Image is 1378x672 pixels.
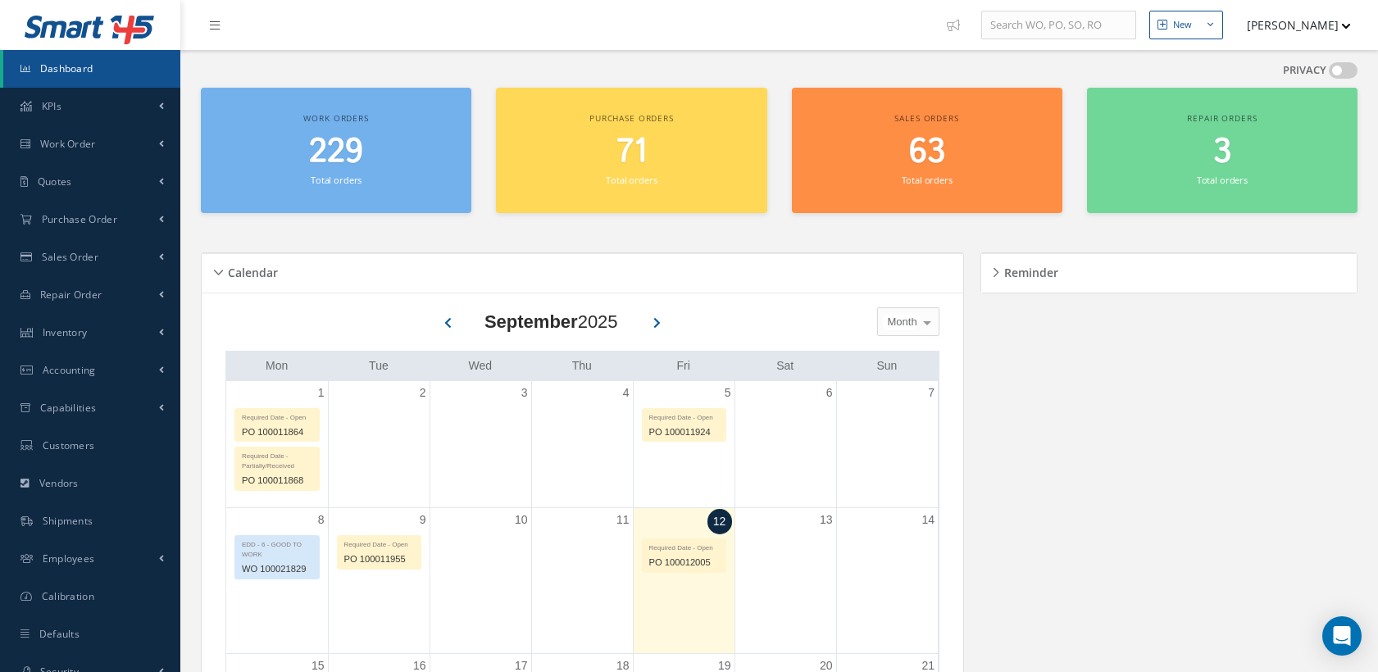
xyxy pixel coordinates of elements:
a: Saturday [773,356,797,376]
small: Total orders [902,174,953,186]
div: Required Date - Open [235,409,319,423]
td: September 6, 2025 [734,381,836,508]
a: September 11, 2025 [613,508,633,532]
a: September 6, 2025 [823,381,836,405]
td: September 7, 2025 [836,381,938,508]
div: PO 100011955 [338,550,421,569]
a: Tuesday [366,356,392,376]
td: September 1, 2025 [226,381,328,508]
div: New [1173,18,1192,32]
span: Work orders [303,112,368,124]
span: 71 [616,129,647,175]
span: Repair orders [1187,112,1257,124]
a: Thursday [569,356,595,376]
button: [PERSON_NAME] [1231,9,1351,41]
a: Purchase orders 71 Total orders [496,88,766,213]
div: Required Date - Open [643,409,725,423]
span: KPIs [42,99,61,113]
span: Customers [43,438,95,452]
a: Sales orders 63 Total orders [792,88,1062,213]
a: September 9, 2025 [416,508,430,532]
span: Employees [43,552,95,565]
input: Search WO, PO, SO, RO [981,11,1136,40]
span: Sales orders [894,112,958,124]
span: Calibration [42,589,94,603]
a: September 14, 2025 [918,508,938,532]
td: September 4, 2025 [531,381,633,508]
div: Required Date - Open [338,536,421,550]
a: September 8, 2025 [315,508,328,532]
a: September 13, 2025 [816,508,836,532]
div: Required Date - Partially/Received [235,447,319,471]
a: Dashboard [3,50,180,88]
div: 2025 [484,308,618,335]
span: Purchase Order [42,212,117,226]
span: Shipments [43,514,93,528]
a: Monday [262,356,291,376]
a: September 5, 2025 [721,381,734,405]
a: September 3, 2025 [518,381,531,405]
span: Accounting [43,363,96,377]
a: Wednesday [466,356,496,376]
a: Sunday [873,356,900,376]
a: Work orders 229 Total orders [201,88,471,213]
a: September 2, 2025 [416,381,430,405]
button: New [1149,11,1223,39]
a: Friday [674,356,694,376]
span: Dashboard [40,61,93,75]
span: 63 [909,129,945,175]
a: Repair orders 3 Total orders [1087,88,1358,213]
td: September 10, 2025 [430,507,531,654]
b: September [484,311,578,332]
a: September 12, 2025 [707,509,732,534]
a: September 4, 2025 [620,381,633,405]
span: 3 [1213,129,1231,175]
span: 229 [309,129,363,175]
span: Month [884,314,917,330]
td: September 14, 2025 [836,507,938,654]
td: September 9, 2025 [328,507,430,654]
div: EDD - 6 - GOOD TO WORK [235,536,319,560]
h5: Reminder [999,261,1058,280]
small: Total orders [1197,174,1248,186]
div: PO 100012005 [643,553,725,572]
span: Vendors [39,476,79,490]
small: Total orders [311,174,362,186]
td: September 8, 2025 [226,507,328,654]
span: Inventory [43,325,88,339]
a: September 7, 2025 [925,381,938,405]
td: September 11, 2025 [531,507,633,654]
span: Capabilities [40,401,97,415]
td: September 3, 2025 [430,381,531,508]
div: PO 100011864 [235,423,319,442]
span: Repair Order [40,288,102,302]
div: PO 100011924 [643,423,725,442]
td: September 2, 2025 [328,381,430,508]
span: Work Order [40,137,96,151]
div: Required Date - Open [643,539,725,553]
span: Purchase orders [589,112,674,124]
div: WO 100021829 [235,560,319,579]
td: September 5, 2025 [633,381,734,508]
span: Sales Order [42,250,98,264]
div: Open Intercom Messenger [1322,616,1362,656]
a: September 10, 2025 [512,508,531,532]
div: PO 100011868 [235,471,319,490]
a: September 1, 2025 [315,381,328,405]
td: September 13, 2025 [734,507,836,654]
h5: Calendar [223,261,278,280]
small: Total orders [606,174,657,186]
td: September 12, 2025 [633,507,734,654]
span: Defaults [39,627,80,641]
span: Quotes [38,175,72,188]
label: PRIVACY [1283,62,1326,79]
